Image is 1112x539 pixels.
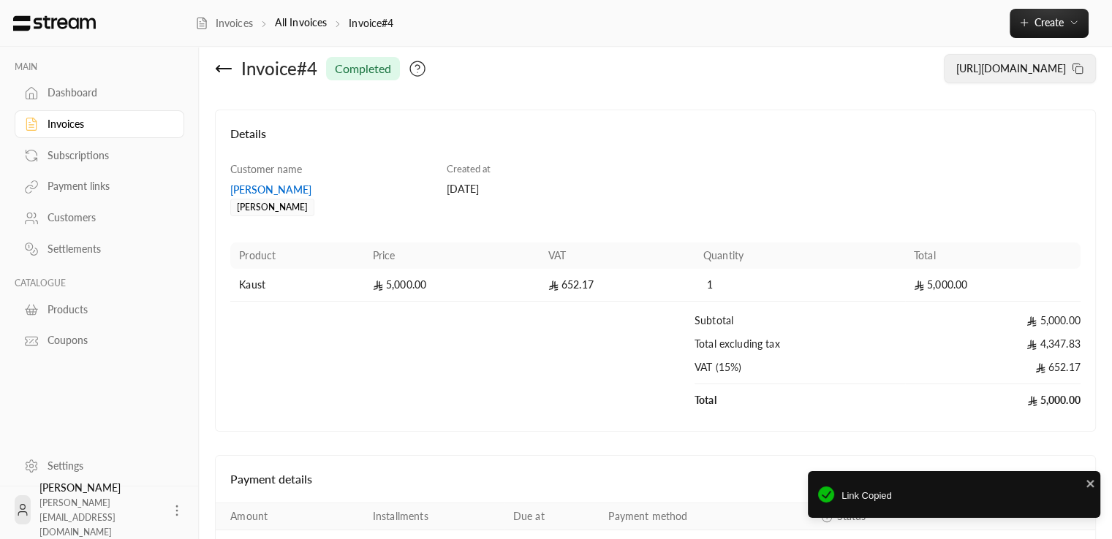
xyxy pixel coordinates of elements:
[905,384,1081,416] td: 5,000.00
[349,16,393,31] p: Invoice#4
[447,163,491,175] span: Created at
[335,60,391,77] span: completed
[905,302,1081,337] td: 5,000.00
[48,210,166,225] div: Customers
[703,278,718,292] span: 1
[48,148,166,163] div: Subscriptions
[230,269,364,302] td: Kaust
[15,235,184,264] a: Settlements
[230,470,1081,488] h4: Payment details
[15,295,184,324] a: Products
[275,16,327,28] a: All Invoices
[695,242,905,269] th: Quantity
[230,242,364,269] th: Product
[695,302,905,337] td: Subtotal
[504,503,600,530] th: Due at
[540,269,695,302] td: 652.17
[39,481,161,539] div: [PERSON_NAME]
[48,242,166,256] div: Settlements
[905,269,1081,302] td: 5,000.00
[216,503,364,530] th: Amount
[695,384,905,416] td: Total
[230,183,432,197] div: [PERSON_NAME]
[15,204,184,232] a: Customers
[12,15,97,31] img: Logo
[905,337,1081,360] td: 4,347.83
[695,360,905,384] td: VAT (15%)
[1010,9,1089,38] button: Create
[364,503,504,530] th: Installments
[956,62,1066,74] span: [URL][DOMAIN_NAME]
[48,333,166,348] div: Coupons
[195,15,393,31] nav: breadcrumb
[905,242,1081,269] th: Total
[230,199,314,216] div: [PERSON_NAME]
[600,503,807,530] th: Payment method
[48,179,166,194] div: Payment links
[241,57,317,80] div: Invoice # 4
[48,117,166,131] div: Invoices
[39,497,116,538] span: [PERSON_NAME][EMAIL_ADDRESS][DOMAIN_NAME]
[695,337,905,360] td: Total excluding tax
[15,451,184,480] a: Settings
[540,242,695,269] th: VAT
[364,269,540,302] td: 5,000.00
[15,79,184,107] a: Dashboard
[15,110,184,139] a: Invoices
[1035,16,1064,28] span: Create
[230,183,432,213] a: [PERSON_NAME][PERSON_NAME]
[841,489,1090,503] span: Link Copied
[230,125,1081,157] h4: Details
[905,360,1081,384] td: 652.17
[15,61,184,73] p: MAIN
[230,242,1081,416] table: Products
[48,85,166,100] div: Dashboard
[15,278,184,289] p: CATALOGUE
[447,182,648,196] div: [DATE]
[195,16,253,31] a: Invoices
[15,326,184,355] a: Coupons
[364,242,540,269] th: Price
[944,54,1096,83] button: [URL][DOMAIN_NAME]
[48,459,166,473] div: Settings
[1086,475,1096,490] button: close
[230,163,302,175] span: Customer name
[15,141,184,169] a: Subscriptions
[48,302,166,317] div: Products
[15,172,184,201] a: Payment links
